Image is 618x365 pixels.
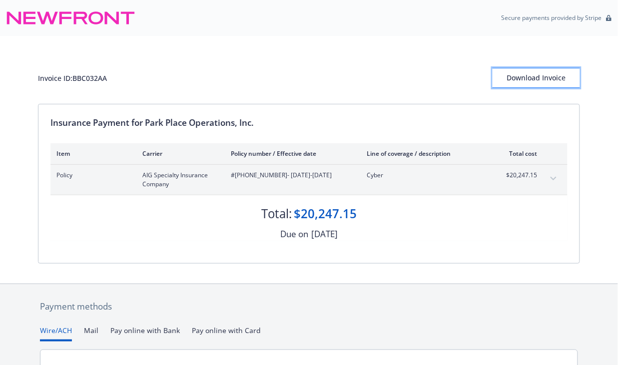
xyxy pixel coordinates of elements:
button: Wire/ACH [40,325,72,342]
div: Carrier [142,149,215,158]
span: AIG Specialty Insurance Company [142,171,215,189]
div: Invoice ID: BBC032AA [38,73,107,83]
span: Cyber [367,171,484,180]
div: Total: [261,205,292,222]
div: Total cost [500,149,538,158]
div: $20,247.15 [294,205,357,222]
div: Item [56,149,126,158]
button: Download Invoice [493,68,580,88]
div: Policy number / Effective date [231,149,351,158]
button: Pay online with Bank [110,325,180,342]
div: Payment methods [40,300,578,313]
p: Secure payments provided by Stripe [502,13,602,22]
span: Policy [56,171,126,180]
button: Pay online with Card [192,325,261,342]
div: Due on [280,228,308,241]
button: expand content [546,171,562,187]
button: Mail [84,325,98,342]
div: Line of coverage / description [367,149,484,158]
div: Download Invoice [493,68,580,87]
span: $20,247.15 [500,171,538,180]
div: Insurance Payment for Park Place Operations, Inc. [50,116,568,129]
span: #[PHONE_NUMBER] - [DATE]-[DATE] [231,171,351,180]
div: PolicyAIG Specialty Insurance Company#[PHONE_NUMBER]- [DATE]-[DATE]Cyber$20,247.15expand content [50,165,568,195]
div: [DATE] [311,228,338,241]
